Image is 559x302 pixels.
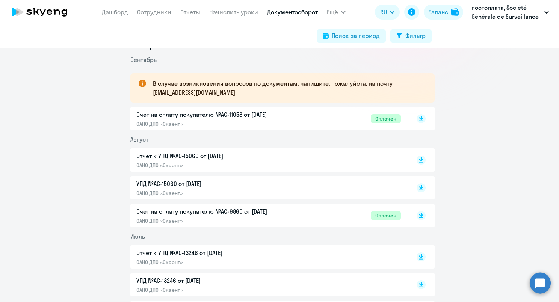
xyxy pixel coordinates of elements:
[451,8,459,16] img: balance
[267,8,318,16] a: Документооборот
[471,3,541,21] p: постоплата, Société Générale de Surveillance (SGS Rus)/СЖС Россия
[136,190,294,196] p: ОАНО ДПО «Скаенг»
[371,211,401,220] span: Оплачен
[405,31,426,40] div: Фильтр
[130,233,145,240] span: Июль
[136,207,294,216] p: Счет на оплату покупателю №AC-9860 от [DATE]
[136,259,294,266] p: ОАНО ДПО «Скаенг»
[137,8,171,16] a: Сотрудники
[136,110,294,119] p: Счет на оплату покупателю №AC-11058 от [DATE]
[468,3,553,21] button: постоплата, Société Générale de Surveillance (SGS Rus)/СЖС Россия
[390,29,432,43] button: Фильтр
[428,8,448,17] div: Баланс
[317,29,386,43] button: Поиск за период
[136,179,401,196] a: УПД №AC-15060 от [DATE]ОАНО ДПО «Скаенг»
[136,248,294,257] p: Отчет к УПД №AC-13246 от [DATE]
[136,276,401,293] a: УПД №AC-13246 от [DATE]ОАНО ДПО «Скаенг»
[136,217,294,224] p: ОАНО ДПО «Скаенг»
[136,207,401,224] a: Счет на оплату покупателю №AC-9860 от [DATE]ОАНО ДПО «Скаенг»Оплачен
[136,121,294,127] p: ОАНО ДПО «Скаенг»
[136,248,401,266] a: Отчет к УПД №AC-13246 от [DATE]ОАНО ДПО «Скаенг»
[424,5,463,20] button: Балансbalance
[380,8,387,17] span: RU
[136,162,294,169] p: ОАНО ДПО «Скаенг»
[136,151,294,160] p: Отчет к УПД №AC-15060 от [DATE]
[371,114,401,123] span: Оплачен
[130,56,157,63] span: Сентябрь
[332,31,380,40] div: Поиск за период
[136,287,294,293] p: ОАНО ДПО «Скаенг»
[327,5,346,20] button: Ещё
[153,79,421,97] p: В случае возникновения вопросов по документам, напишите, пожалуйста, на почту [EMAIL_ADDRESS][DOM...
[136,276,294,285] p: УПД №AC-13246 от [DATE]
[180,8,200,16] a: Отчеты
[130,136,148,143] span: Август
[375,5,400,20] button: RU
[209,8,258,16] a: Начислить уроки
[136,151,401,169] a: Отчет к УПД №AC-15060 от [DATE]ОАНО ДПО «Скаенг»
[136,110,401,127] a: Счет на оплату покупателю №AC-11058 от [DATE]ОАНО ДПО «Скаенг»Оплачен
[136,179,294,188] p: УПД №AC-15060 от [DATE]
[327,8,338,17] span: Ещё
[102,8,128,16] a: Дашборд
